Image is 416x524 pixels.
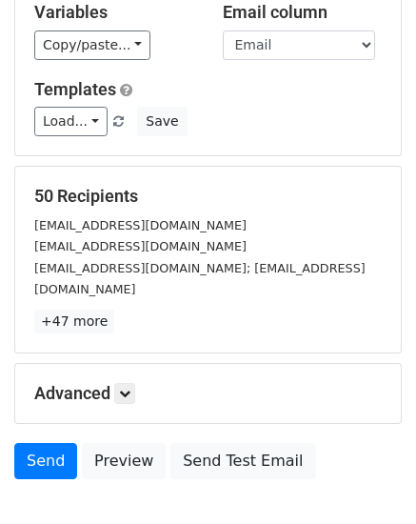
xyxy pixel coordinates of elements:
a: Send Test Email [170,443,315,479]
small: [EMAIL_ADDRESS][DOMAIN_NAME] [34,239,247,253]
small: [EMAIL_ADDRESS][DOMAIN_NAME]; [EMAIL_ADDRESS][DOMAIN_NAME] [34,261,366,297]
h5: Email column [223,2,383,23]
a: Load... [34,107,108,136]
a: Send [14,443,77,479]
h5: Variables [34,2,194,23]
a: Templates [34,79,116,99]
h5: 50 Recipients [34,186,382,207]
div: Widget de chat [321,433,416,524]
a: +47 more [34,310,114,333]
h5: Advanced [34,383,382,404]
a: Preview [82,443,166,479]
small: [EMAIL_ADDRESS][DOMAIN_NAME] [34,218,247,232]
a: Copy/paste... [34,30,150,60]
button: Save [137,107,187,136]
iframe: Chat Widget [321,433,416,524]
